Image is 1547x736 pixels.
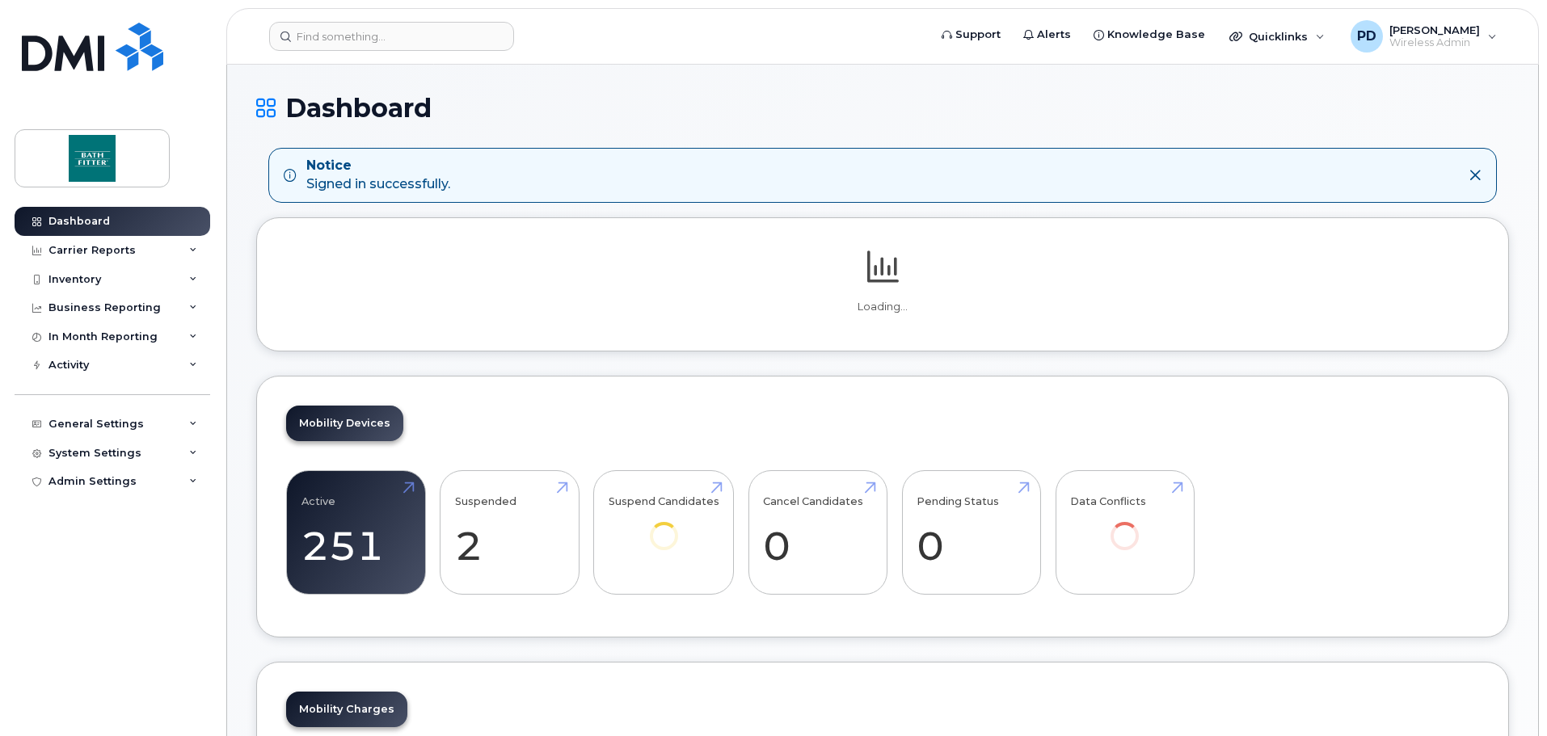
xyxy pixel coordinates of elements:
a: Mobility Devices [286,406,403,441]
a: Mobility Charges [286,692,407,727]
strong: Notice [306,157,450,175]
p: Loading... [286,300,1479,314]
h1: Dashboard [256,94,1509,122]
a: Cancel Candidates 0 [763,479,872,586]
a: Suspend Candidates [609,479,719,572]
div: Signed in successfully. [306,157,450,194]
a: Pending Status 0 [917,479,1026,586]
a: Suspended 2 [455,479,564,586]
a: Data Conflicts [1070,479,1179,572]
a: Active 251 [301,479,411,586]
